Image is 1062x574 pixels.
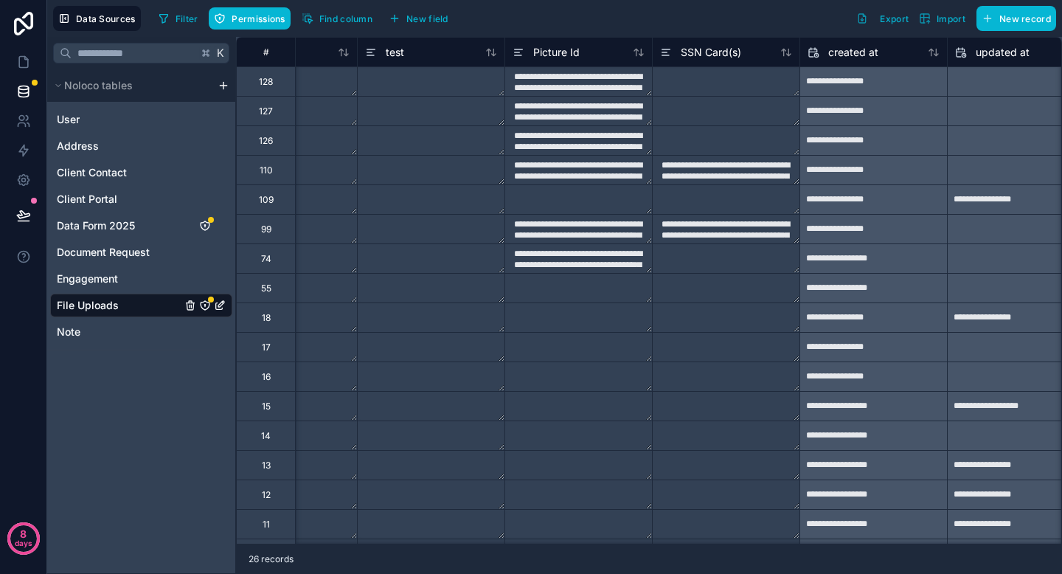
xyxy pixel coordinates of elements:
div: 55 [261,283,271,294]
div: 109 [259,194,274,206]
p: days [15,533,32,553]
span: 26 records [249,553,294,565]
span: Filter [176,13,198,24]
a: Permissions [209,7,296,30]
div: # [248,46,284,58]
button: Find column [296,7,378,30]
div: 126 [259,135,273,147]
div: 128 [259,76,273,88]
button: Import [914,6,971,31]
button: New record [976,6,1056,31]
span: Data Sources [76,13,136,24]
span: SSN Card(s) [681,45,741,60]
span: Picture Id [533,45,580,60]
div: 11 [263,519,270,530]
div: 17 [262,342,271,353]
span: New record [999,13,1051,24]
span: Permissions [232,13,285,24]
div: 99 [261,224,271,235]
div: 15 [262,401,271,412]
button: New field [383,7,454,30]
button: Data Sources [53,6,141,31]
span: updated at [976,45,1030,60]
div: 12 [262,489,271,501]
a: New record [971,6,1056,31]
div: 16 [262,371,271,383]
div: 74 [261,253,271,265]
p: 8 [20,527,27,542]
div: 110 [260,165,273,176]
button: Filter [153,7,204,30]
div: 14 [261,430,271,442]
span: test [386,45,404,60]
span: K [215,48,226,58]
span: Find column [319,13,372,24]
span: created at [828,45,878,60]
span: Export [880,13,909,24]
div: 127 [259,106,273,117]
div: 13 [262,460,271,471]
button: Export [851,6,914,31]
div: 18 [262,312,271,324]
button: Permissions [209,7,290,30]
span: Import [937,13,965,24]
span: New field [406,13,448,24]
